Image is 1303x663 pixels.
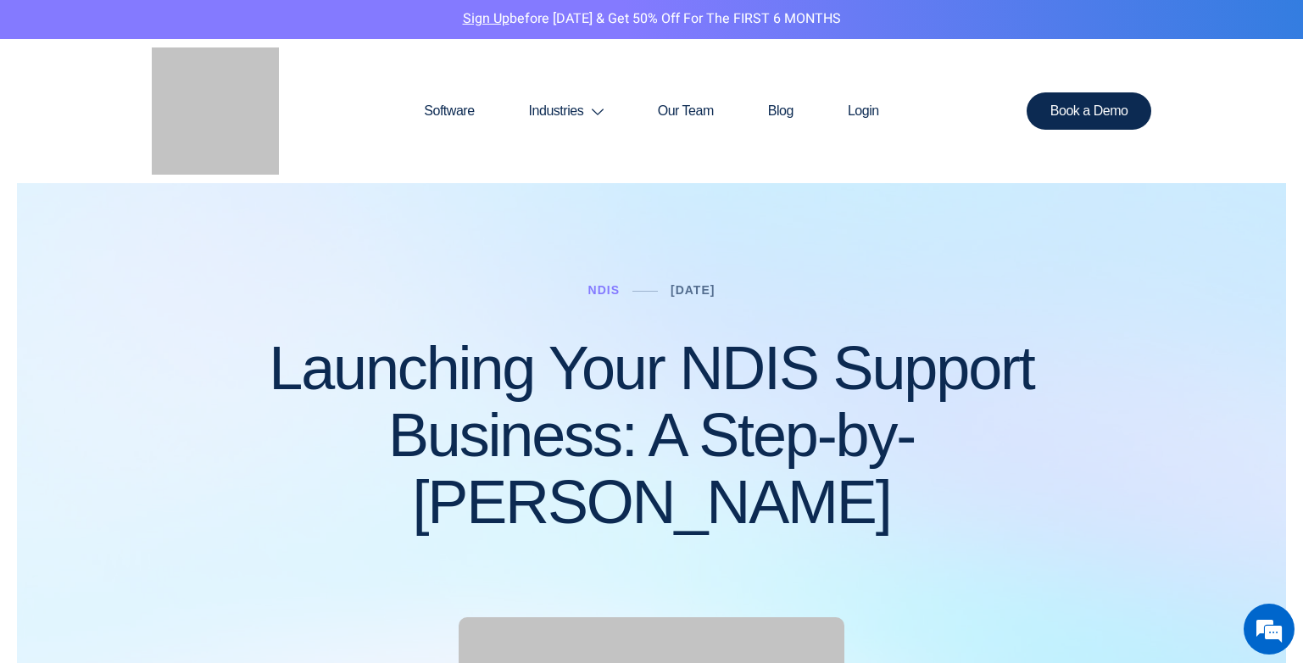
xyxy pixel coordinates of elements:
[671,283,715,297] a: [DATE]
[502,70,631,152] a: Industries
[13,8,1290,31] p: before [DATE] & Get 50% Off for the FIRST 6 MONTHS
[1050,104,1128,118] span: Book a Demo
[741,70,821,152] a: Blog
[821,70,906,152] a: Login
[152,335,1152,537] h1: Launching Your NDIS Support Business: A Step-by-[PERSON_NAME]
[397,70,501,152] a: Software
[631,70,741,152] a: Our Team
[1027,92,1152,130] a: Book a Demo
[463,8,510,29] a: Sign Up
[588,283,620,297] a: NDIS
